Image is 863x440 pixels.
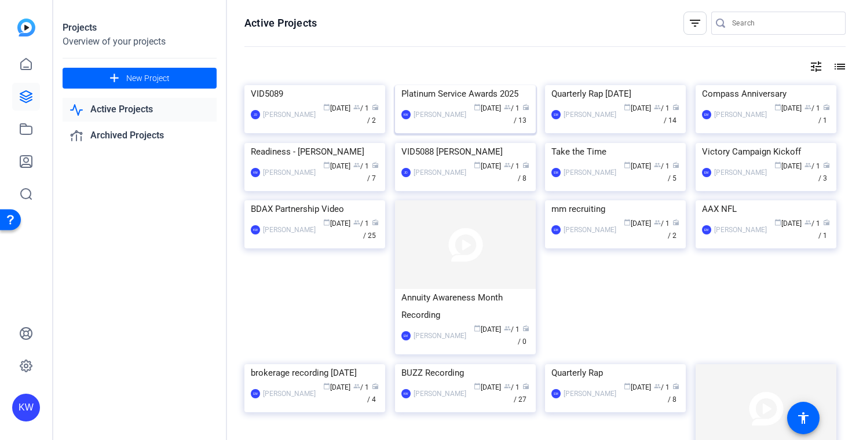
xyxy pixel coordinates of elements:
span: [DATE] [323,383,350,391]
span: [DATE] [474,383,501,391]
div: EM [702,110,711,119]
div: [PERSON_NAME] [263,167,316,178]
span: calendar_today [624,162,631,168]
span: radio [823,162,830,168]
span: / 3 [818,162,830,182]
span: / 1 [504,104,520,112]
div: EM [251,389,260,398]
span: radio [372,104,379,111]
div: JD [251,110,260,119]
div: [PERSON_NAME] [414,388,466,399]
span: calendar_today [774,162,781,168]
div: Quarterly Rap [DATE] [551,85,679,102]
span: calendar_today [323,383,330,390]
span: radio [522,104,529,111]
span: radio [372,383,379,390]
span: group [654,383,661,390]
span: [DATE] [774,104,802,112]
div: EM [551,225,561,234]
div: [PERSON_NAME] [564,109,616,120]
div: BDAX Partnership Video [251,200,379,218]
span: / 0 [518,325,529,346]
div: KW [401,389,411,398]
span: calendar_today [774,219,781,226]
span: radio [372,162,379,168]
span: / 1 [654,104,670,112]
div: BUZZ Recording [401,364,529,382]
div: mm recruiting [551,200,679,218]
div: [PERSON_NAME] [263,109,316,120]
div: EM [401,331,411,340]
div: [PERSON_NAME] [414,330,466,342]
span: group [805,104,811,111]
span: group [353,162,360,168]
div: [PERSON_NAME] [263,224,316,236]
span: [DATE] [624,162,651,170]
mat-icon: add [107,71,122,86]
mat-icon: accessibility [796,411,810,425]
div: [PERSON_NAME] [714,167,767,178]
mat-icon: tune [809,60,823,74]
div: brokerage recording [DATE] [251,364,379,382]
span: / 7 [367,162,379,182]
span: radio [372,219,379,226]
span: / 1 [353,383,369,391]
span: / 8 [518,162,529,182]
span: / 8 [668,383,679,404]
span: group [353,219,360,226]
span: / 1 [504,162,520,170]
div: EM [702,168,711,177]
div: EM [551,168,561,177]
h1: Active Projects [244,16,317,30]
div: [PERSON_NAME] [263,388,316,399]
span: radio [522,162,529,168]
span: calendar_today [323,219,330,226]
div: KW [12,394,40,421]
div: [PERSON_NAME] [414,109,466,120]
img: blue-gradient.svg [17,19,35,36]
div: Victory Campaign Kickoff [702,143,830,160]
span: group [353,104,360,111]
div: KM [251,168,260,177]
div: [PERSON_NAME] [564,167,616,178]
input: Search [732,16,836,30]
span: / 1 [818,104,830,124]
span: / 27 [514,383,529,404]
div: VID5089 [251,85,379,102]
span: calendar_today [474,383,481,390]
div: Take the Time [551,143,679,160]
span: [DATE] [323,162,350,170]
div: Overview of your projects [63,35,217,49]
a: Archived Projects [63,124,217,148]
mat-icon: filter_list [688,16,702,30]
div: Compass Anniversary [702,85,830,102]
span: [DATE] [624,104,651,112]
span: calendar_today [474,104,481,111]
span: calendar_today [323,162,330,168]
div: AAX NFL [702,200,830,218]
span: / 1 [818,219,830,240]
div: [PERSON_NAME] [714,109,767,120]
div: KW [251,225,260,234]
span: New Project [126,72,170,85]
span: radio [672,383,679,390]
span: / 2 [668,219,679,240]
span: / 1 [353,162,369,170]
div: KW [401,110,411,119]
span: [DATE] [624,383,651,391]
span: [DATE] [323,219,350,228]
span: group [504,104,511,111]
a: Active Projects [63,98,217,122]
span: / 1 [805,104,820,112]
span: radio [522,383,529,390]
span: group [504,162,511,168]
span: / 1 [504,325,520,333]
span: calendar_today [624,104,631,111]
span: radio [672,162,679,168]
div: EM [551,389,561,398]
span: calendar_today [474,325,481,332]
span: group [353,383,360,390]
span: calendar_today [323,104,330,111]
span: calendar_today [624,219,631,226]
div: [PERSON_NAME] [564,224,616,236]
